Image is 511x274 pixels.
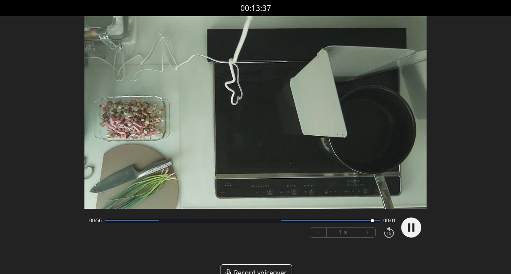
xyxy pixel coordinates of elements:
div: 1 × [327,228,359,237]
a: 00:13:37 [240,2,271,14]
button: + [359,228,375,237]
button: − [310,228,327,237]
span: 00:56 [89,217,102,224]
span: 00:01 [383,217,396,224]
